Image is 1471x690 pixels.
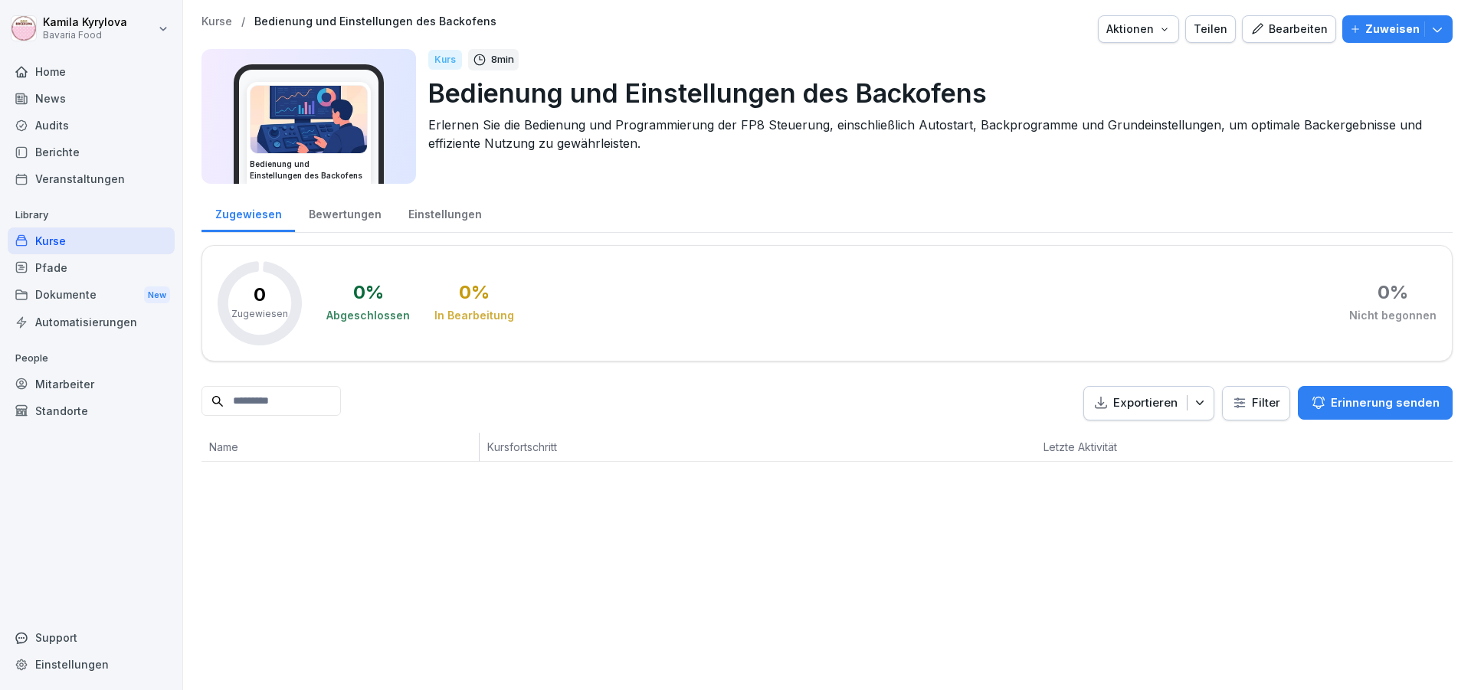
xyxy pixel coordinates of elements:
img: b866vje5ul8i8850sgja75xb.png [251,86,367,153]
div: In Bearbeitung [434,308,514,323]
p: Erinnerung senden [1331,394,1440,411]
p: 8 min [491,52,514,67]
button: Teilen [1185,15,1236,43]
div: Kurs [428,50,462,70]
div: Aktionen [1106,21,1171,38]
a: Einstellungen [395,193,495,232]
div: Nicht begonnen [1349,308,1437,323]
p: / [241,15,245,28]
a: Bewertungen [295,193,395,232]
a: DokumenteNew [8,281,175,309]
a: Berichte [8,139,175,165]
p: 0 [254,286,266,304]
div: 0 % [353,283,384,302]
p: Zugewiesen [231,307,288,321]
button: Exportieren [1083,386,1214,420]
a: Bedienung und Einstellungen des Backofens [254,15,496,28]
a: Kurse [201,15,232,28]
div: 0 % [459,283,490,302]
p: Name [209,439,471,455]
a: Kurse [8,227,175,254]
div: Bearbeiten [1250,21,1328,38]
a: Einstellungen [8,651,175,678]
a: Pfade [8,254,175,281]
div: Support [8,624,175,651]
p: People [8,346,175,371]
button: Aktionen [1098,15,1179,43]
a: Standorte [8,397,175,424]
div: 0 % [1378,283,1408,302]
h3: Bedienung und Einstellungen des Backofens [250,159,368,181]
a: News [8,85,175,112]
a: Automatisierungen [8,309,175,335]
div: Teilen [1194,21,1227,38]
p: Exportieren [1113,394,1178,412]
p: Erlernen Sie die Bedienung und Programmierung der FP8 Steuerung, einschließlich Autostart, Backpr... [428,116,1440,152]
div: Abgeschlossen [326,308,410,323]
p: Zuweisen [1365,21,1420,38]
a: Mitarbeiter [8,371,175,397]
p: Bavaria Food [43,30,127,41]
p: Bedienung und Einstellungen des Backofens [428,74,1440,113]
div: Dokumente [8,281,175,309]
a: Audits [8,112,175,139]
p: Kursfortschritt [487,439,820,455]
p: Letzte Aktivität [1043,439,1202,455]
button: Zuweisen [1342,15,1453,43]
p: Kamila Kyrylova [43,16,127,29]
a: Home [8,58,175,85]
button: Filter [1223,387,1289,420]
a: Veranstaltungen [8,165,175,192]
div: New [144,286,170,304]
p: Library [8,203,175,227]
a: Zugewiesen [201,193,295,232]
button: Bearbeiten [1242,15,1336,43]
button: Erinnerung senden [1298,386,1453,420]
div: Filter [1232,395,1280,410]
